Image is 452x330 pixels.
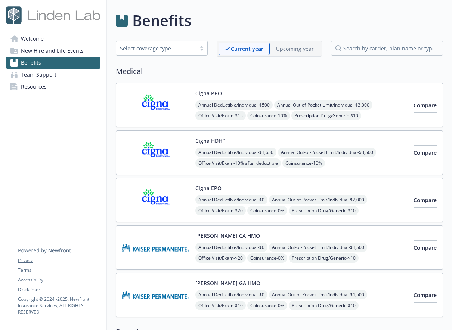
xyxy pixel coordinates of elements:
span: Compare [414,197,437,204]
img: Kaiser Permanente Insurance Company carrier logo [122,232,189,263]
span: Annual Out-of-Pocket Limit/Individual - $1,500 [269,290,367,299]
button: Cigna PPO [195,89,222,97]
img: CIGNA carrier logo [122,137,189,169]
span: Coinsurance - 0% [247,301,287,310]
span: Annual Deductible/Individual - $0 [195,243,267,252]
span: Coinsurance - 10% [247,111,290,120]
a: Team Support [6,69,100,81]
button: Cigna HDHP [195,137,226,145]
p: Current year [231,45,263,53]
button: Compare [414,288,437,303]
a: Privacy [18,257,100,264]
h1: Benefits [132,9,191,32]
button: Compare [414,240,437,255]
span: Annual Deductible/Individual - $500 [195,100,273,110]
span: Prescription Drug/Generic - $10 [289,253,359,263]
p: Copyright © 2024 - 2025 , Newfront Insurance Services, ALL RIGHTS RESERVED [18,296,100,315]
span: Compare [414,149,437,156]
button: Compare [414,145,437,160]
button: [PERSON_NAME] CA HMO [195,232,260,240]
span: New Hire and Life Events [21,45,84,57]
a: Accessibility [18,277,100,283]
span: Coinsurance - 0% [247,206,287,215]
p: Upcoming year [276,45,314,53]
a: New Hire and Life Events [6,45,100,57]
input: search by carrier, plan name or type [331,41,443,56]
a: Resources [6,81,100,93]
span: Resources [21,81,47,93]
span: Team Support [21,69,56,81]
span: Coinsurance - 10% [282,158,325,168]
span: Office Visit/Exam - $10 [195,301,246,310]
a: Welcome [6,33,100,45]
span: Annual Out-of-Pocket Limit/Individual - $2,000 [269,195,367,204]
span: Annual Out-of-Pocket Limit/Individual - $3,000 [274,100,372,110]
span: Compare [414,292,437,299]
span: Annual Deductible/Individual - $1,650 [195,148,276,157]
span: Office Visit/Exam - $15 [195,111,246,120]
span: Annual Out-of-Pocket Limit/Individual - $3,500 [278,148,376,157]
span: Office Visit/Exam - $20 [195,206,246,215]
span: Welcome [21,33,44,45]
span: Annual Out-of-Pocket Limit/Individual - $1,500 [269,243,367,252]
span: Prescription Drug/Generic - $10 [291,111,361,120]
a: Disclaimer [18,286,100,293]
img: CIGNA carrier logo [122,184,189,216]
img: CIGNA carrier logo [122,89,189,121]
h2: Medical [116,66,443,77]
span: Benefits [21,57,41,69]
div: Select coverage type [120,44,192,52]
button: Compare [414,98,437,113]
span: Annual Deductible/Individual - $0 [195,290,267,299]
button: Cigna EPO [195,184,222,192]
span: Annual Deductible/Individual - $0 [195,195,267,204]
span: Prescription Drug/Generic - $10 [289,206,359,215]
span: Compare [414,244,437,251]
span: Office Visit/Exam - 10% after deductible [195,158,281,168]
span: Coinsurance - 0% [247,253,287,263]
span: Compare [414,102,437,109]
button: [PERSON_NAME] GA HMO [195,279,260,287]
span: Office Visit/Exam - $20 [195,253,246,263]
span: Prescription Drug/Generic - $10 [289,301,359,310]
img: Kaiser Permanente Insurance Company carrier logo [122,279,189,311]
a: Benefits [6,57,100,69]
button: Compare [414,193,437,208]
a: Terms [18,267,100,274]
